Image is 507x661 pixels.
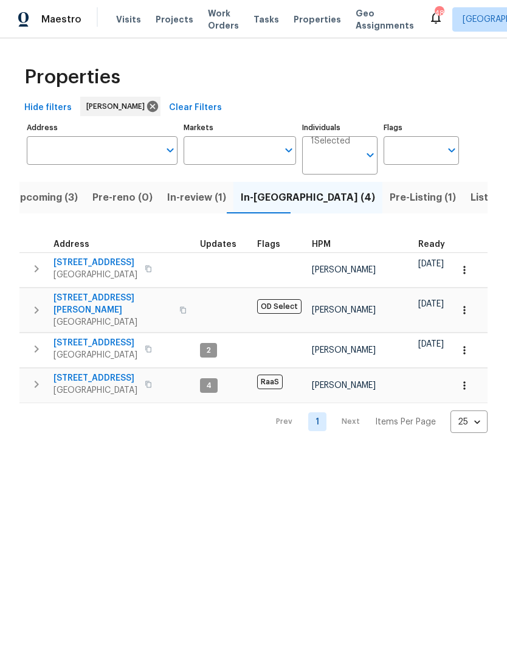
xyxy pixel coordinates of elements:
[167,189,226,206] span: In-review (1)
[201,381,216,391] span: 4
[418,240,445,249] span: Ready
[264,410,488,433] nav: Pagination Navigation
[53,269,137,281] span: [GEOGRAPHIC_DATA]
[53,316,172,328] span: [GEOGRAPHIC_DATA]
[435,7,443,19] div: 48
[53,257,137,269] span: [STREET_ADDRESS]
[164,97,227,119] button: Clear Filters
[169,100,222,116] span: Clear Filters
[208,7,239,32] span: Work Orders
[375,416,436,428] p: Items Per Page
[384,124,459,131] label: Flags
[257,240,280,249] span: Flags
[312,240,331,249] span: HPM
[257,299,302,314] span: OD Select
[156,13,193,26] span: Projects
[86,100,150,112] span: [PERSON_NAME]
[253,15,279,24] span: Tasks
[27,124,178,131] label: Address
[13,189,78,206] span: Upcoming (3)
[450,406,488,438] div: 25
[294,13,341,26] span: Properties
[184,124,297,131] label: Markets
[280,142,297,159] button: Open
[92,189,153,206] span: Pre-reno (0)
[116,13,141,26] span: Visits
[241,189,375,206] span: In-[GEOGRAPHIC_DATA] (4)
[80,97,160,116] div: [PERSON_NAME]
[390,189,456,206] span: Pre-Listing (1)
[418,340,444,348] span: [DATE]
[418,300,444,308] span: [DATE]
[201,345,216,356] span: 2
[24,71,120,83] span: Properties
[53,372,137,384] span: [STREET_ADDRESS]
[312,346,376,355] span: [PERSON_NAME]
[24,100,72,116] span: Hide filters
[302,124,378,131] label: Individuals
[312,266,376,274] span: [PERSON_NAME]
[200,240,236,249] span: Updates
[53,292,172,316] span: [STREET_ADDRESS][PERSON_NAME]
[53,384,137,396] span: [GEOGRAPHIC_DATA]
[53,337,137,349] span: [STREET_ADDRESS]
[162,142,179,159] button: Open
[362,147,379,164] button: Open
[19,97,77,119] button: Hide filters
[53,240,89,249] span: Address
[356,7,414,32] span: Geo Assignments
[312,306,376,314] span: [PERSON_NAME]
[257,375,283,389] span: RaaS
[418,260,444,268] span: [DATE]
[443,142,460,159] button: Open
[308,412,326,431] a: Goto page 1
[311,136,350,147] span: 1 Selected
[418,240,456,249] div: Earliest renovation start date (first business day after COE or Checkout)
[53,349,137,361] span: [GEOGRAPHIC_DATA]
[312,381,376,390] span: [PERSON_NAME]
[41,13,81,26] span: Maestro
